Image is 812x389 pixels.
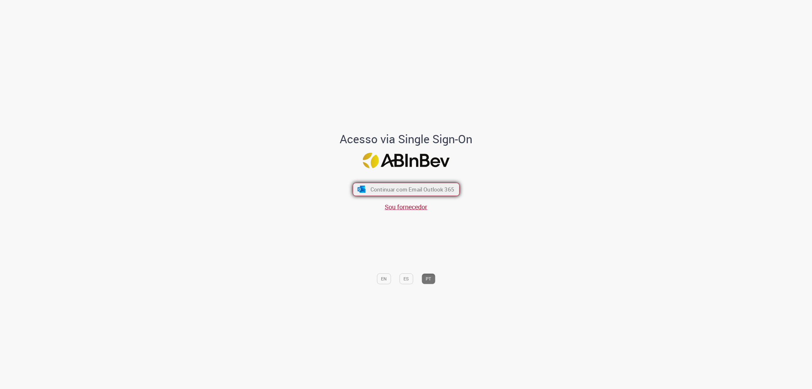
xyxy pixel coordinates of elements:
[399,273,413,284] button: ES
[363,153,449,168] img: Logo ABInBev
[353,183,460,196] button: ícone Azure/Microsoft 360 Continuar com Email Outlook 365
[357,186,366,193] img: ícone Azure/Microsoft 360
[385,203,427,211] a: Sou fornecedor
[318,133,494,145] h1: Acesso via Single Sign-On
[422,273,435,284] button: PT
[370,186,454,193] span: Continuar com Email Outlook 365
[377,273,391,284] button: EN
